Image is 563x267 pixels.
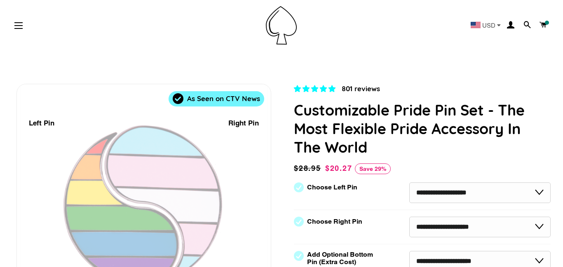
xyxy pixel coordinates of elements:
[325,164,352,172] span: $20.27
[266,6,297,45] img: Pin-Ace
[482,22,495,28] span: USD
[228,118,259,129] div: Right Pin
[294,101,551,156] h1: Customizable Pride Pin Set - The Most Flexible Pride Accessory In The World
[342,84,380,93] span: 801 reviews
[294,85,338,93] span: 4.83 stars
[355,163,391,174] span: Save 29%
[307,184,357,191] label: Choose Left Pin
[307,218,362,225] label: Choose Right Pin
[294,163,323,174] span: $28.95
[307,251,376,266] label: Add Optional Bottom Pin (Extra Cost)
